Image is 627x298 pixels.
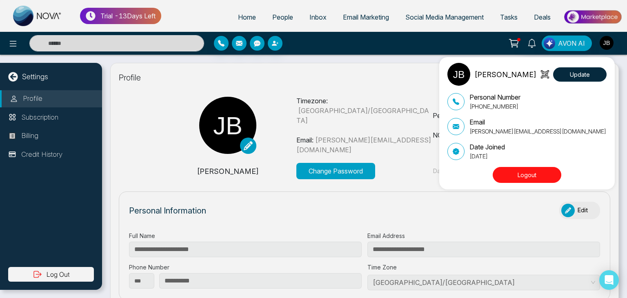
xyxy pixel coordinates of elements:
button: Logout [493,167,561,183]
p: Email [469,117,606,127]
p: Personal Number [469,92,520,102]
div: Open Intercom Messenger [599,270,619,290]
p: [PERSON_NAME][EMAIL_ADDRESS][DOMAIN_NAME] [469,127,606,136]
p: [PHONE_NUMBER] [469,102,520,111]
p: [DATE] [469,152,505,160]
p: Date Joined [469,142,505,152]
button: Update [553,67,607,82]
p: [PERSON_NAME] [474,69,536,80]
